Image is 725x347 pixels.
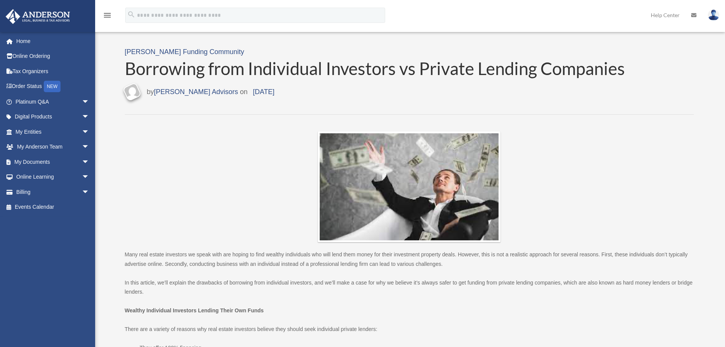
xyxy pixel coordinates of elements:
span: arrow_drop_down [82,124,97,140]
i: menu [103,11,112,20]
a: My Entitiesarrow_drop_down [5,124,101,139]
span: arrow_drop_down [82,184,97,200]
a: My Documentsarrow_drop_down [5,154,101,170]
a: Online Learningarrow_drop_down [5,170,101,185]
a: [PERSON_NAME] Advisors [154,88,238,96]
span: arrow_drop_down [82,139,97,155]
div: NEW [44,81,61,92]
span: Borrowing from Individual Investors vs Private Lending Companies [125,58,625,79]
a: Billingarrow_drop_down [5,184,101,200]
a: Platinum Q&Aarrow_drop_down [5,94,101,109]
span: arrow_drop_down [82,94,97,110]
a: [DATE] [248,88,280,96]
a: [PERSON_NAME] Funding Community [125,48,244,56]
a: Digital Productsarrow_drop_down [5,109,101,125]
i: search [127,10,135,19]
a: Home [5,34,101,49]
span: on [240,86,280,98]
img: User Pic [708,10,719,21]
a: menu [103,13,112,20]
p: In this article, we’ll explain the drawbacks of borrowing from individual investors, and we’ll ma... [125,278,694,297]
a: Events Calendar [5,200,101,215]
p: Many real estate investors we speak with are hoping to find wealthy individuals who will lend the... [125,250,694,269]
span: arrow_drop_down [82,170,97,185]
strong: Wealthy Individual Investors Lending Their Own Funds [125,307,264,313]
a: My Anderson Teamarrow_drop_down [5,139,101,155]
a: Order StatusNEW [5,79,101,94]
span: by [147,86,238,98]
span: arrow_drop_down [82,154,97,170]
a: Tax Organizers [5,64,101,79]
p: There are a variety of reasons why real estate investors believe they should seek individual priv... [125,325,694,334]
a: Borrowing from Individual Investors vs Private Lending Companies [125,58,694,79]
img: Anderson Advisors Platinum Portal [3,9,72,24]
span: arrow_drop_down [82,109,97,125]
a: Online Ordering [5,49,101,64]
